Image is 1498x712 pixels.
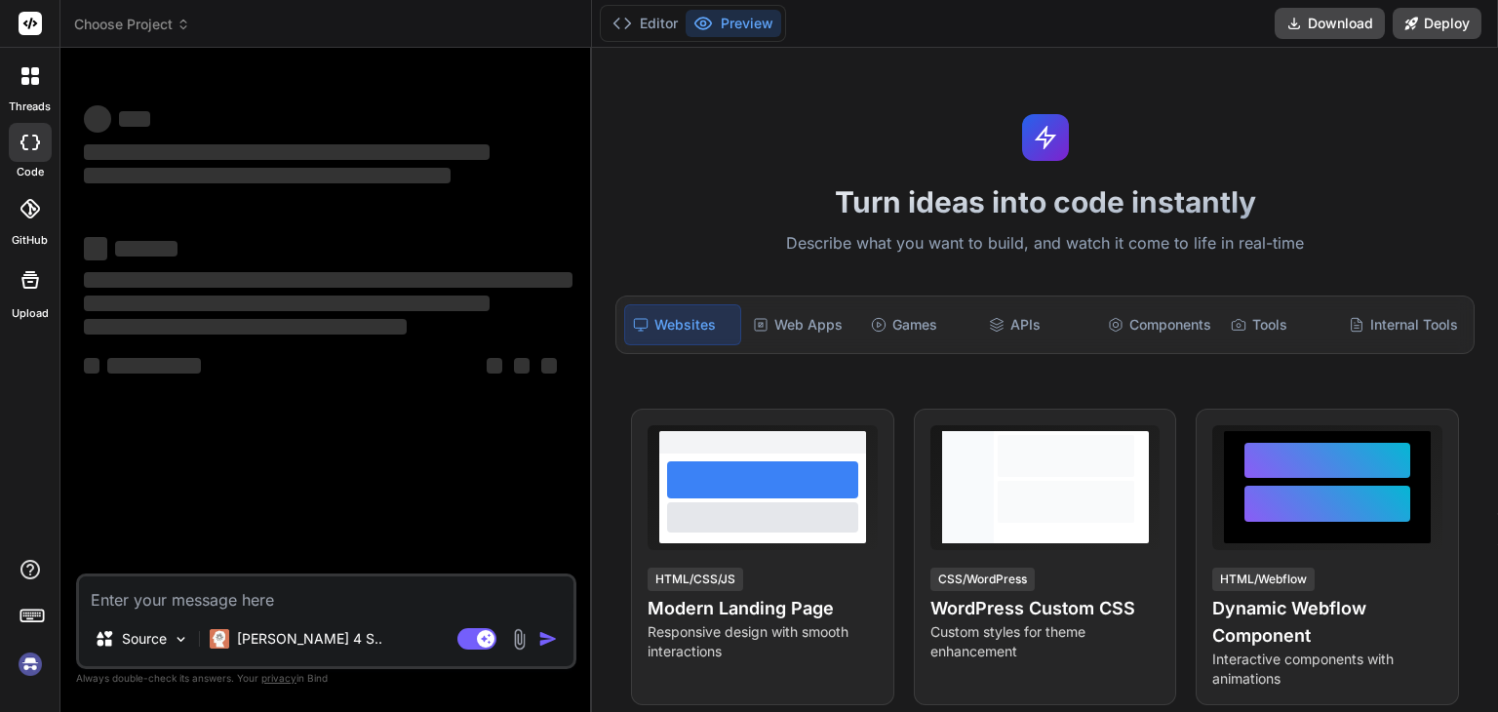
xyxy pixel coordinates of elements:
span: ‌ [84,296,490,311]
div: Components [1100,304,1219,345]
img: icon [538,629,558,649]
span: ‌ [84,168,451,183]
label: GitHub [12,232,48,249]
p: [PERSON_NAME] 4 S.. [237,629,382,649]
div: Tools [1223,304,1337,345]
span: ‌ [84,272,572,288]
div: APIs [981,304,1095,345]
label: code [17,164,44,180]
span: ‌ [84,319,407,335]
button: Download [1275,8,1385,39]
span: ‌ [84,105,111,133]
div: HTML/Webflow [1212,568,1315,591]
label: Upload [12,305,49,322]
img: Pick Models [173,631,189,648]
p: Describe what you want to build, and watch it come to life in real-time [604,231,1486,257]
span: ‌ [115,241,177,257]
img: Claude 4 Sonnet [210,629,229,649]
button: Editor [605,10,686,37]
button: Preview [686,10,781,37]
p: Responsive design with smooth interactions [648,622,878,661]
span: ‌ [107,358,201,374]
img: signin [14,648,47,681]
img: attachment [508,628,531,651]
span: ‌ [84,358,99,374]
span: ‌ [84,144,490,160]
p: Custom styles for theme enhancement [930,622,1161,661]
span: privacy [261,672,296,684]
div: Web Apps [745,304,859,345]
p: Interactive components with animations [1212,650,1442,689]
span: ‌ [119,111,150,127]
div: Websites [624,304,740,345]
div: CSS/WordPress [930,568,1035,591]
h4: Dynamic Webflow Component [1212,595,1442,650]
h4: WordPress Custom CSS [930,595,1161,622]
span: ‌ [541,358,557,374]
p: Always double-check its answers. Your in Bind [76,669,576,688]
div: Internal Tools [1341,304,1466,345]
h1: Turn ideas into code instantly [604,184,1486,219]
span: View Prompt [786,425,870,445]
h4: Modern Landing Page [648,595,878,622]
span: View Prompt [1351,425,1435,445]
div: Games [863,304,977,345]
label: threads [9,99,51,115]
span: ‌ [84,237,107,260]
p: Source [122,629,167,649]
span: ‌ [487,358,502,374]
button: Deploy [1393,8,1481,39]
span: View Prompt [1068,425,1152,445]
span: Choose Project [74,15,190,34]
div: HTML/CSS/JS [648,568,743,591]
span: ‌ [514,358,530,374]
